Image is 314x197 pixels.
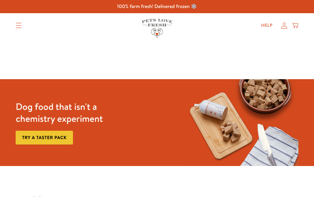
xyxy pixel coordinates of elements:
h3: Dog food that isn't a chemistry experiment [16,101,131,125]
a: Help [256,19,278,32]
summary: Translation missing: en.sections.header.menu [11,18,27,33]
img: Fussy [183,79,298,166]
img: Pets Love Fresh [142,19,172,37]
a: Try a taster pack [16,131,73,145]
